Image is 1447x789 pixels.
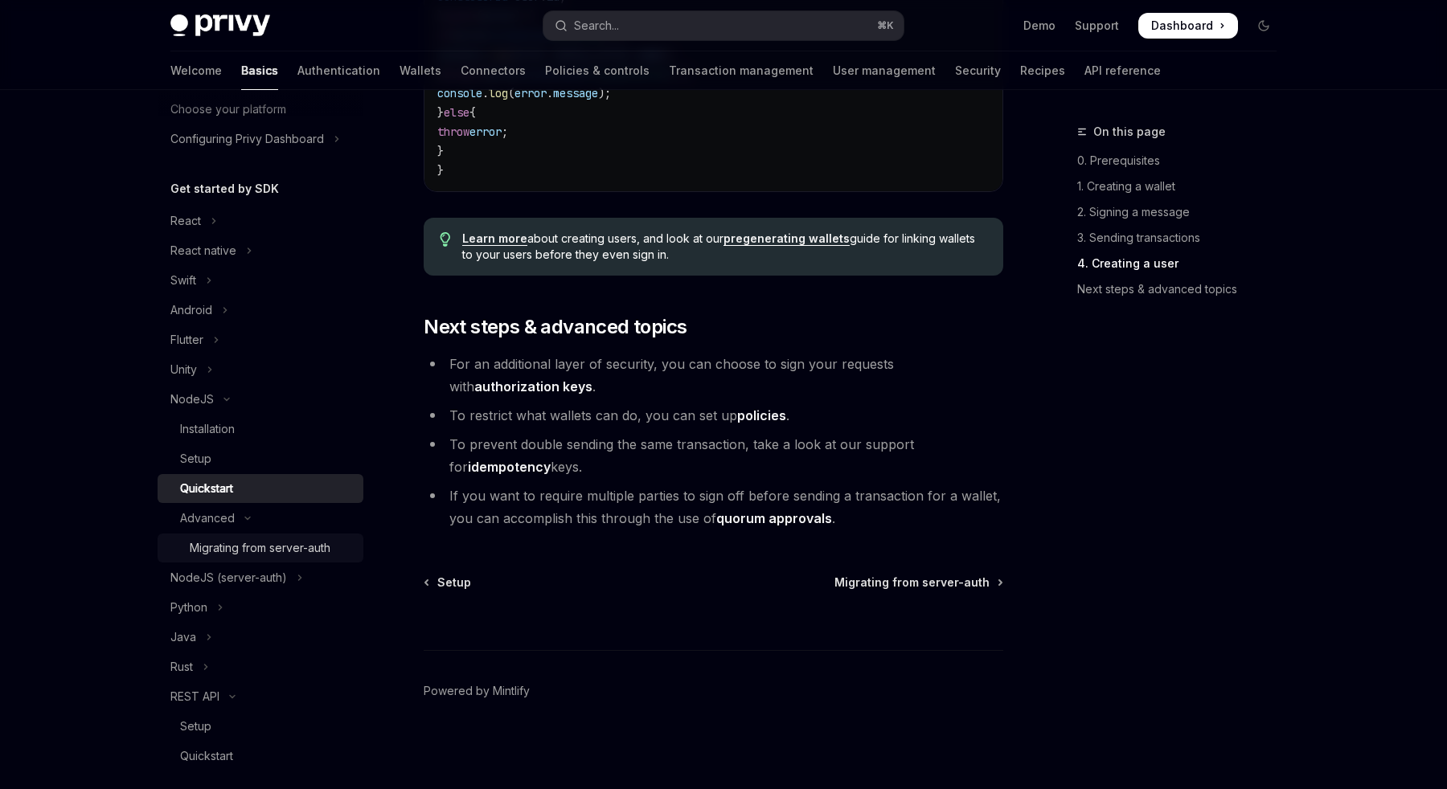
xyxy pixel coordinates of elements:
a: Authentication [297,51,380,90]
div: Java [170,628,196,647]
div: Setup [180,449,211,468]
a: policies [737,407,786,424]
div: Python [170,598,207,617]
div: Configuring Privy Dashboard [170,129,324,149]
button: Toggle NodeJS (server-auth) section [158,563,363,592]
a: Installation [158,415,363,444]
a: 0. Prerequisites [1077,148,1289,174]
div: Rust [170,657,193,677]
div: NodeJS [170,390,214,409]
a: 2. Signing a message [1077,199,1289,225]
span: log [489,86,508,100]
div: Swift [170,271,196,290]
span: . [547,86,553,100]
span: ⌘ K [877,19,894,32]
span: else [444,105,469,120]
a: Migrating from server-auth [158,533,363,562]
span: } [437,105,444,120]
a: Security [955,51,1001,90]
span: error [514,86,547,100]
span: Migrating from server-auth [834,574,990,591]
div: Quickstart [180,746,233,766]
span: console [437,86,482,100]
button: Toggle Python section [158,593,363,622]
div: Installation [180,419,235,439]
a: Setup [425,574,471,591]
a: Next steps & advanced topics [1077,276,1289,302]
img: dark logo [170,14,270,37]
button: Toggle Configuring Privy Dashboard section [158,125,363,153]
li: To prevent double sending the same transaction, take a look at our support for keys. [424,433,1003,478]
button: Toggle Rust section [158,652,363,681]
span: Dashboard [1151,18,1213,34]
li: For an additional layer of security, you can choose to sign your requests with . [424,353,1003,398]
div: REST API [170,687,219,706]
div: Quickstart [180,479,233,498]
button: Toggle Swift section [158,266,363,295]
div: Migrating from server-auth [190,538,330,558]
a: Wallets [400,51,441,90]
span: ; [502,125,508,139]
div: Search... [574,16,619,35]
a: pregenerating wallets [723,231,850,246]
span: } [437,144,444,158]
a: API reference [1084,51,1161,90]
div: Unity [170,360,197,379]
a: Policies & controls [545,51,650,90]
div: React [170,211,201,231]
a: Powered by Mintlify [424,683,530,699]
div: Setup [180,717,211,736]
button: Toggle Android section [158,296,363,325]
button: Toggle dark mode [1251,13,1277,39]
button: Toggle NodeJS section [158,385,363,414]
a: authorization keys [474,378,592,395]
span: . [482,86,489,100]
span: Next steps & advanced topics [424,314,687,340]
span: message [553,86,598,100]
a: Migrating from server-auth [834,574,1002,591]
div: NodeJS (server-auth) [170,568,287,587]
svg: Tip [440,232,451,247]
a: Dashboard [1138,13,1238,39]
a: Setup [158,712,363,741]
span: On this page [1093,122,1166,141]
button: Toggle React section [158,206,363,235]
a: Setup [158,444,363,473]
button: Toggle Unity section [158,355,363,384]
li: If you want to require multiple parties to sign off before sending a transaction for a wallet, yo... [424,484,1003,529]
div: Android [170,300,212,320]
button: Toggle Advanced section [158,504,363,533]
button: Toggle REST API section [158,682,363,711]
button: Toggle Flutter section [158,325,363,354]
a: User management [833,51,936,90]
a: Quickstart [158,742,363,771]
h5: Get started by SDK [170,179,279,198]
span: ); [598,86,611,100]
span: Setup [437,574,471,591]
span: ( [508,86,514,100]
a: Recipes [1020,51,1065,90]
a: 3. Sending transactions [1077,225,1289,251]
button: Toggle Java section [158,623,363,652]
span: about creating users, and look at our guide for linking wallets to your users before they even si... [462,231,987,263]
span: error [469,125,502,139]
a: Learn more [462,231,527,246]
span: { [469,105,476,120]
span: } [437,163,444,178]
a: 1. Creating a wallet [1077,174,1289,199]
a: Support [1075,18,1119,34]
div: React native [170,241,236,260]
button: Open search [543,11,904,40]
a: Welcome [170,51,222,90]
a: Quickstart [158,474,363,503]
a: Connectors [461,51,526,90]
li: To restrict what wallets can do, you can set up . [424,404,1003,427]
span: throw [437,125,469,139]
a: quorum approvals [716,510,832,527]
button: Toggle React native section [158,236,363,265]
a: Transaction management [669,51,814,90]
a: 4. Creating a user [1077,251,1289,276]
div: Flutter [170,330,203,350]
div: Advanced [180,509,235,528]
a: Demo [1023,18,1056,34]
